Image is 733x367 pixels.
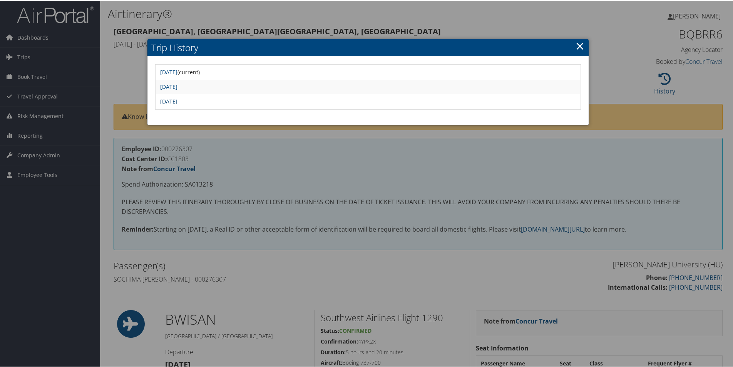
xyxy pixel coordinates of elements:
[576,37,584,53] a: ×
[160,82,177,90] a: [DATE]
[147,38,588,55] h2: Trip History
[156,65,579,78] td: (current)
[160,97,177,104] a: [DATE]
[160,68,177,75] a: [DATE]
